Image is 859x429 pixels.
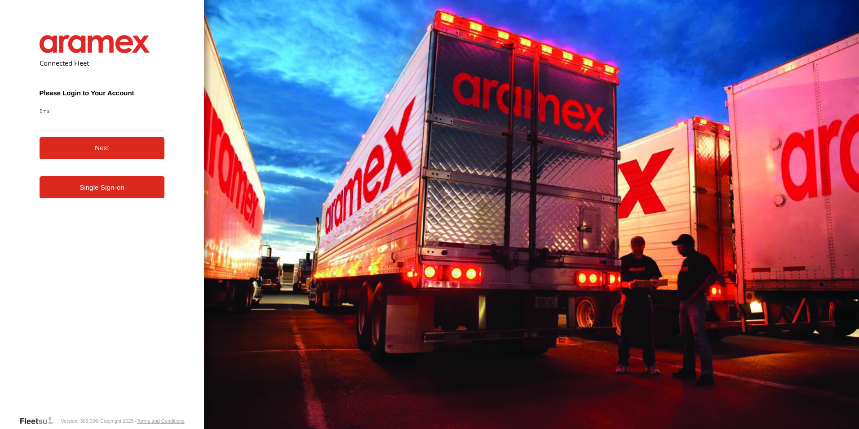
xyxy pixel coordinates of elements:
[40,107,165,114] label: Email
[40,35,150,53] img: Aramex
[61,418,95,424] div: Version: 306.00
[40,137,165,159] button: Next
[40,176,165,198] a: Single Sign-on
[40,58,165,67] h2: Connected Fleet
[19,416,61,425] a: Visit our Website
[40,89,165,97] h3: Please Login to Your Account
[95,418,185,424] div: © Copyright 2025 -
[137,418,184,424] a: Terms and Conditions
